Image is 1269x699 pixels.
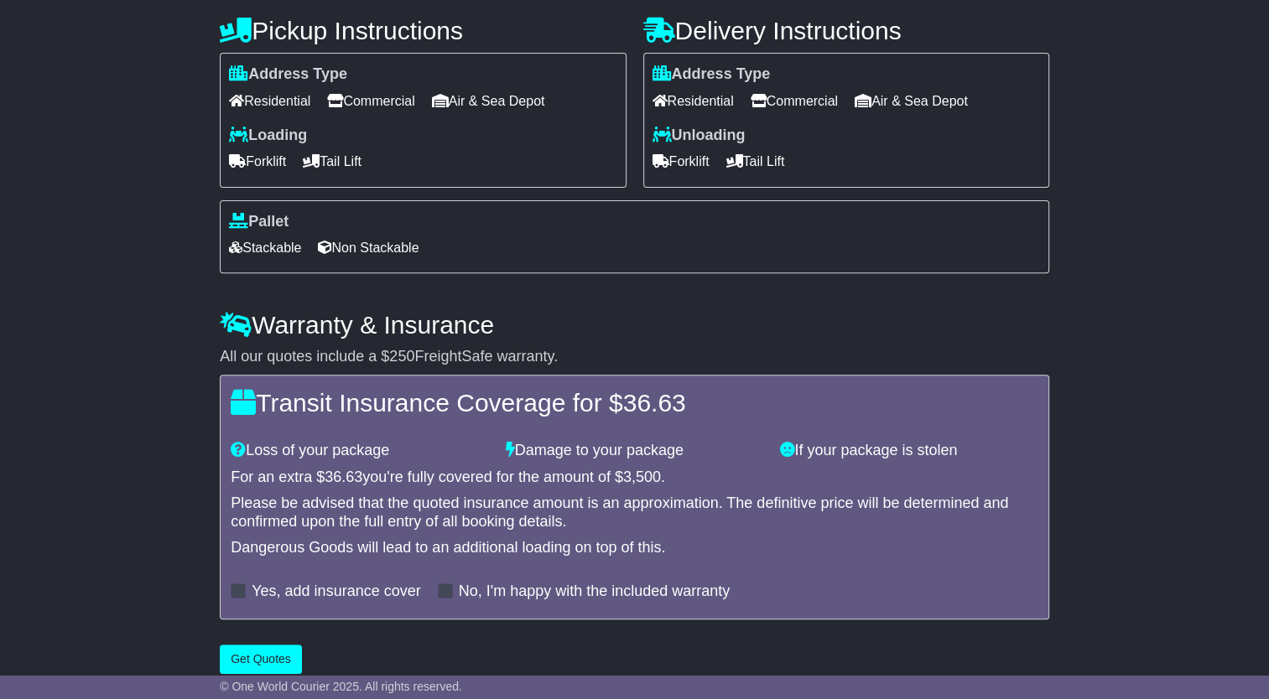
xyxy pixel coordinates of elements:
span: Stackable [229,235,301,261]
span: Tail Lift [303,148,361,174]
span: Commercial [327,88,414,114]
span: 36.63 [623,389,686,417]
span: 3,500 [623,469,661,485]
div: Damage to your package [497,442,772,460]
label: No, I'm happy with the included warranty [459,582,731,601]
div: Dangerous Goods will lead to an additional loading on top of this. [231,539,1038,557]
label: Pallet [229,213,289,231]
div: Loss of your package [222,442,497,460]
label: Address Type [229,65,347,84]
div: For an extra $ you're fully covered for the amount of $ . [231,469,1038,487]
h4: Transit Insurance Coverage for $ [231,389,1038,417]
h4: Pickup Instructions [220,17,626,44]
span: Air & Sea Depot [432,88,545,114]
div: Please be advised that the quoted insurance amount is an approximation. The definitive price will... [231,494,1038,531]
span: Forklift [229,148,286,174]
span: © One World Courier 2025. All rights reserved. [220,680,462,693]
span: 250 [389,348,414,365]
div: If your package is stolen [772,442,1047,460]
span: 36.63 [325,469,362,485]
span: Residential [229,88,310,114]
span: Non Stackable [318,235,419,261]
span: Forklift [653,148,710,174]
span: Commercial [751,88,838,114]
label: Unloading [653,127,746,145]
h4: Warranty & Insurance [220,311,1049,339]
button: Get Quotes [220,645,302,674]
label: Address Type [653,65,771,84]
label: Loading [229,127,307,145]
h4: Delivery Instructions [643,17,1049,44]
div: All our quotes include a $ FreightSafe warranty. [220,348,1049,366]
span: Air & Sea Depot [855,88,968,114]
label: Yes, add insurance cover [252,582,420,601]
span: Tail Lift [726,148,785,174]
span: Residential [653,88,734,114]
